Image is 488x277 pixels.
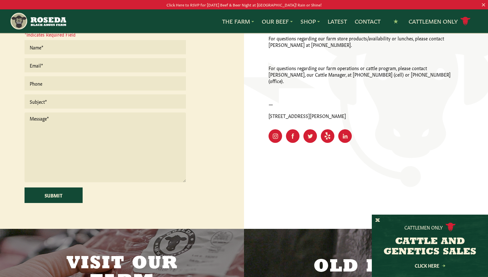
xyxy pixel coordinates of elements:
input: Name* [25,40,186,54]
h3: CATTLE AND GENETICS SALES [380,237,480,257]
p: [STREET_ADDRESS][PERSON_NAME] [269,112,464,119]
p: Cattlemen Only [404,224,443,230]
a: Visit Our LinkedIn Page [338,129,352,143]
p: Click Here to RSVP for [DATE] Beef & Beer Night at [GEOGRAPHIC_DATA]! Rain or Shine! [25,1,464,8]
a: Visit Our Facebook Page [286,129,300,143]
a: Shop [300,17,320,26]
input: Phone [25,76,186,91]
p: — [269,101,464,107]
a: Our Beef [262,17,293,26]
a: Cattlemen Only [409,16,471,27]
img: cattle-icon.svg [445,223,456,231]
a: Click Here [401,263,459,268]
a: Latest [328,17,347,26]
input: Subject* [25,94,186,109]
p: For questions regarding our farm store products/availability or lunches, please contact [PERSON_N... [269,35,464,48]
a: Visit Our Instagram Page [269,129,282,143]
nav: Main Navigation [10,9,478,33]
a: Visit Our Yelp Page [321,129,334,143]
img: https://roseda.com/wp-content/uploads/2021/05/roseda-25-header.png [10,12,66,30]
a: The Farm [222,17,254,26]
input: Email* [25,58,186,72]
a: Contact [355,17,381,26]
a: Visit Our Twitter Page [303,129,317,143]
button: X [375,217,380,224]
input: Submit [25,187,83,203]
p: *Indicates Required Field [25,31,186,40]
p: For questions regarding our farm operations or cattle program, please contact [PERSON_NAME], our ... [269,65,464,84]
